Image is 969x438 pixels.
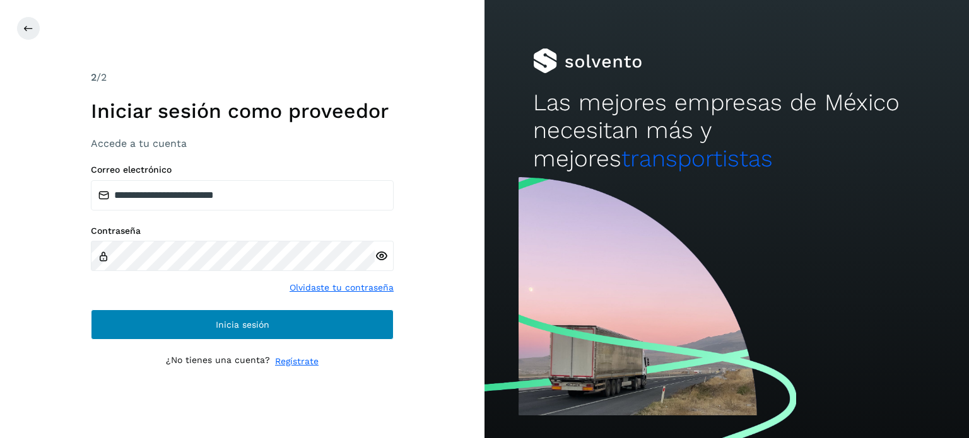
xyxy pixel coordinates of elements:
[91,71,97,83] span: 2
[91,137,394,149] h3: Accede a tu cuenta
[216,320,269,329] span: Inicia sesión
[91,99,394,123] h1: Iniciar sesión como proveedor
[91,226,394,236] label: Contraseña
[91,309,394,340] button: Inicia sesión
[91,164,394,175] label: Correo electrónico
[621,145,773,172] span: transportistas
[533,89,920,173] h2: Las mejores empresas de México necesitan más y mejores
[91,70,394,85] div: /2
[166,355,270,368] p: ¿No tienes una cuenta?
[275,355,319,368] a: Regístrate
[290,281,394,294] a: Olvidaste tu contraseña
